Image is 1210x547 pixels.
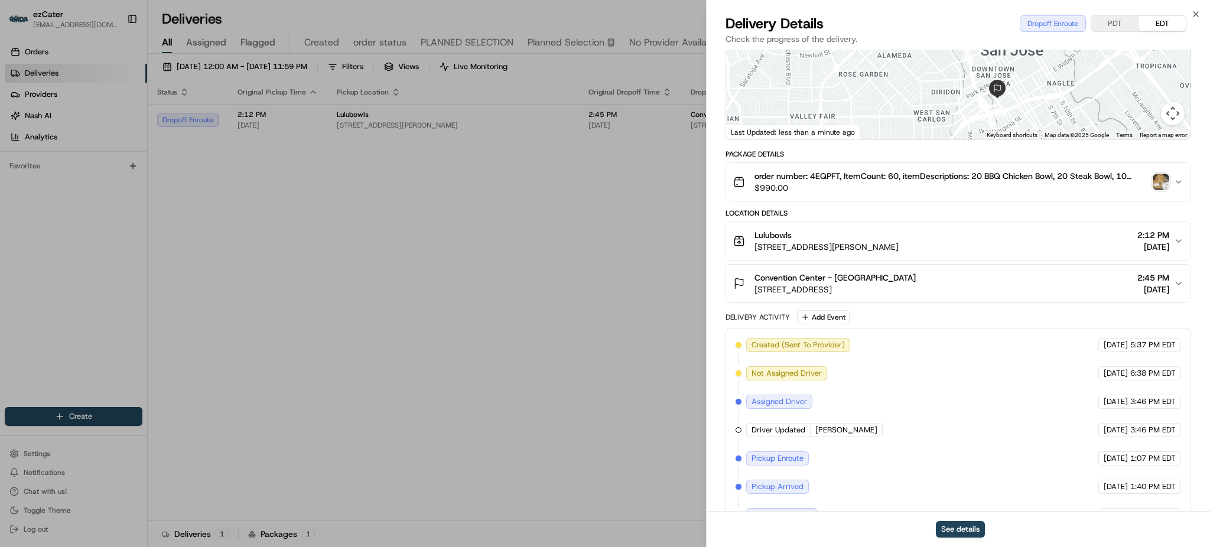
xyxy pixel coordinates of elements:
[752,396,807,407] span: Assigned Driver
[201,116,215,131] button: Start new chat
[83,200,143,209] a: Powered byPylon
[112,171,190,183] span: API Documentation
[1104,368,1128,379] span: [DATE]
[1130,425,1176,435] span: 3:46 PM EDT
[1104,453,1128,464] span: [DATE]
[729,124,768,139] a: Open this area in Google Maps (opens a new window)
[95,167,194,188] a: 💻API Documentation
[726,163,1191,201] button: order number: 4EQPFT, ItemCount: 60, itemDescriptions: 20 BBQ Chicken Bowl, 20 Steak Bowl, 10 Ses...
[729,124,768,139] img: Google
[1104,425,1128,435] span: [DATE]
[752,510,812,520] span: Pickup Complete
[754,272,916,284] span: Convention Center - [GEOGRAPHIC_DATA]
[1140,132,1187,138] a: Report a map error
[1045,132,1109,138] span: Map data ©2025 Google
[754,170,1148,182] span: order number: 4EQPFT, ItemCount: 60, itemDescriptions: 20 BBQ Chicken Bowl, 20 Steak Bowl, 10 Ses...
[936,521,985,538] button: See details
[754,284,916,295] span: [STREET_ADDRESS]
[726,149,1191,159] div: Package Details
[754,229,792,241] span: Lulubowls
[100,172,109,182] div: 💻
[12,12,35,35] img: Nash
[40,125,149,134] div: We're available if you need us!
[752,481,804,492] span: Pickup Arrived
[1137,284,1169,295] span: [DATE]
[752,453,804,464] span: Pickup Enroute
[1130,368,1176,379] span: 6:38 PM EDT
[31,76,195,89] input: Clear
[24,171,90,183] span: Knowledge Base
[987,131,1037,139] button: Keyboard shortcuts
[752,368,822,379] span: Not Assigned Driver
[1130,396,1176,407] span: 3:46 PM EDT
[726,209,1191,218] div: Location Details
[1139,16,1186,31] button: EDT
[1091,16,1139,31] button: PDT
[118,200,143,209] span: Pylon
[1137,229,1169,241] span: 2:12 PM
[1104,340,1128,350] span: [DATE]
[12,47,215,66] p: Welcome 👋
[40,113,194,125] div: Start new chat
[1130,453,1176,464] span: 1:07 PM EDT
[1116,132,1133,138] a: Terms
[1130,510,1176,520] span: 2:32 PM EDT
[726,14,824,33] span: Delivery Details
[1104,510,1128,520] span: [DATE]
[754,241,899,253] span: [STREET_ADDRESS][PERSON_NAME]
[1130,340,1176,350] span: 5:37 PM EDT
[815,425,877,435] span: [PERSON_NAME]
[726,222,1191,260] button: Lulubowls[STREET_ADDRESS][PERSON_NAME]2:12 PM[DATE]
[1137,241,1169,253] span: [DATE]
[1137,272,1169,284] span: 2:45 PM
[726,33,1191,45] p: Check the progress of the delivery.
[1130,481,1176,492] span: 1:40 PM EDT
[752,425,805,435] span: Driver Updated
[726,312,790,322] div: Delivery Activity
[12,172,21,182] div: 📗
[1104,481,1128,492] span: [DATE]
[726,265,1191,302] button: Convention Center - [GEOGRAPHIC_DATA][STREET_ADDRESS]2:45 PM[DATE]
[12,113,33,134] img: 1736555255976-a54dd68f-1ca7-489b-9aae-adbdc363a1c4
[752,340,845,350] span: Created (Sent To Provider)
[1104,396,1128,407] span: [DATE]
[1153,174,1169,190] img: photo_proof_of_pickup image
[1161,102,1185,125] button: Map camera controls
[7,167,95,188] a: 📗Knowledge Base
[754,182,1148,194] span: $990.00
[726,125,860,139] div: Last Updated: less than a minute ago
[797,310,850,324] button: Add Event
